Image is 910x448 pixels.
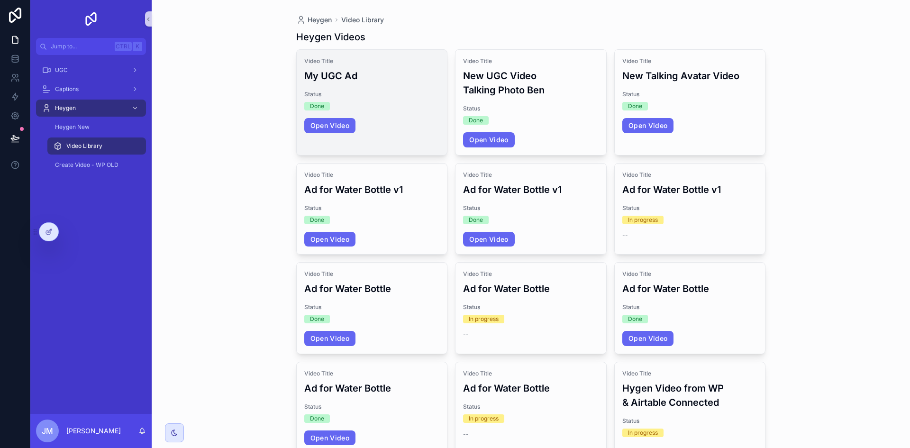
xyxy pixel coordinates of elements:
h1: Heygen Videos [296,30,365,44]
a: Video TitleNew UGC Video Talking Photo BenStatusDoneOpen Video [455,49,607,155]
span: Video Title [304,270,440,278]
span: Heygen New [55,123,90,131]
span: Video Title [622,57,758,65]
span: Status [463,403,599,411]
h3: Ad for Water Bottle v1 [463,183,599,197]
a: Video TitleAd for Water BottleStatusIn progress-- [455,262,607,354]
span: Status [622,417,758,425]
span: -- [463,430,469,438]
h3: Ad for Water Bottle [622,282,758,296]
h3: Ad for Water Bottle [463,381,599,395]
span: Heygen [308,15,332,25]
span: Status [622,303,758,311]
div: Done [628,102,642,110]
span: Heygen [55,104,76,112]
span: Video Title [463,270,599,278]
a: Heygen [36,100,146,117]
button: Jump to...CtrlK [36,38,146,55]
span: Status [622,91,758,98]
span: Status [622,204,758,212]
a: Open Video [463,232,515,247]
span: Status [304,303,440,311]
span: Status [463,105,599,112]
a: Open Video [304,430,356,446]
a: Heygen [296,15,332,25]
span: JM [42,425,53,437]
span: Video Title [622,270,758,278]
a: Video TitleAd for Water Bottle v1StatusIn progress-- [614,163,766,255]
div: In progress [628,429,658,437]
span: Video Library [66,142,102,150]
img: App logo [83,11,99,27]
div: Done [628,315,642,323]
h3: My UGC Ad [304,69,440,83]
a: Video Library [341,15,384,25]
span: UGC [55,66,68,74]
span: Video Title [622,370,758,377]
h3: Ad for Water Bottle [304,282,440,296]
div: In progress [469,414,499,423]
a: Open Video [622,118,674,133]
span: Video Title [463,171,599,179]
span: Status [463,204,599,212]
a: Captions [36,81,146,98]
span: Create Video - WP OLD [55,161,118,169]
span: Video Title [622,171,758,179]
span: Video Title [463,370,599,377]
a: Heygen New [47,119,146,136]
h3: New UGC Video Talking Photo Ben [463,69,599,97]
a: Video TitleAd for Water Bottle v1StatusDoneOpen Video [455,163,607,255]
a: Video TitleAd for Water Bottle v1StatusDoneOpen Video [296,163,448,255]
h3: Ad for Water Bottle [304,381,440,395]
a: Video Library [47,137,146,155]
span: K [134,43,141,50]
a: UGC [36,62,146,79]
span: -- [463,331,469,338]
div: scrollable content [30,55,152,186]
h3: Ad for Water Bottle v1 [622,183,758,197]
a: Open Video [304,118,356,133]
span: Video Title [304,370,440,377]
div: In progress [469,315,499,323]
div: Done [469,116,483,125]
span: Jump to... [51,43,111,50]
a: Video TitleAd for Water BottleStatusDoneOpen Video [296,262,448,354]
a: Video TitleAd for Water BottleStatusDoneOpen Video [614,262,766,354]
a: Open Video [622,331,674,346]
span: Video Title [463,57,599,65]
span: Video Title [304,57,440,65]
a: Open Video [304,331,356,346]
div: Done [310,315,324,323]
span: Ctrl [115,42,132,51]
span: Captions [55,85,79,93]
a: Open Video [304,232,356,247]
span: Status [463,303,599,311]
div: Done [469,216,483,224]
span: Video Title [304,171,440,179]
h3: Hygen Video from WP & Airtable Connected [622,381,758,410]
div: In progress [628,216,658,224]
a: Create Video - WP OLD [47,156,146,174]
span: Status [304,403,440,411]
h3: New Talking Avatar Video [622,69,758,83]
div: Done [310,102,324,110]
div: Done [310,414,324,423]
h3: Ad for Water Bottle [463,282,599,296]
a: Video TitleMy UGC AdStatusDoneOpen Video [296,49,448,155]
a: Video TitleNew Talking Avatar VideoStatusDoneOpen Video [614,49,766,155]
h3: Ad for Water Bottle v1 [304,183,440,197]
div: Done [310,216,324,224]
a: Open Video [463,132,515,147]
span: -- [622,232,628,239]
span: Status [304,91,440,98]
p: [PERSON_NAME] [66,426,121,436]
span: Status [304,204,440,212]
